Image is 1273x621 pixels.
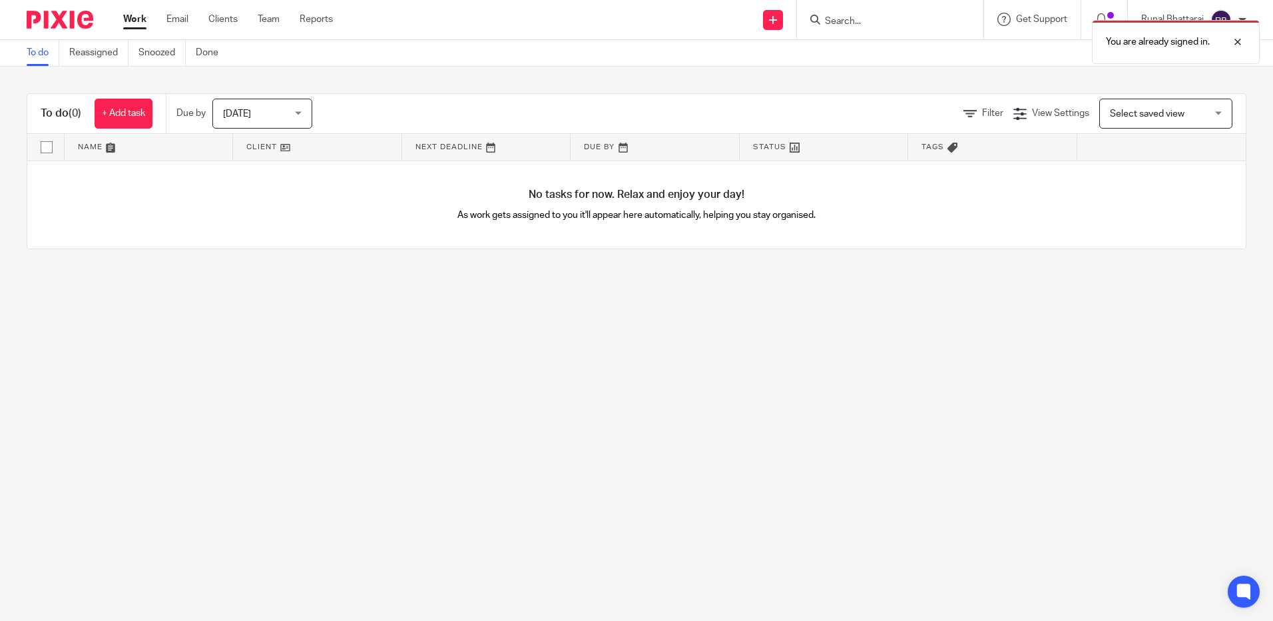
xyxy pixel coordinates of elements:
a: Done [196,40,228,66]
a: To do [27,40,59,66]
span: View Settings [1032,109,1089,118]
a: + Add task [95,99,152,129]
p: You are already signed in. [1106,35,1210,49]
span: Filter [982,109,1003,118]
span: Select saved view [1110,109,1184,119]
span: (0) [69,108,81,119]
h1: To do [41,107,81,121]
a: Snoozed [138,40,186,66]
a: Team [258,13,280,26]
img: Pixie [27,11,93,29]
a: Email [166,13,188,26]
p: Due by [176,107,206,120]
a: Reports [300,13,333,26]
span: Tags [921,143,944,151]
a: Reassigned [69,40,128,66]
span: [DATE] [223,109,251,119]
img: svg%3E [1210,9,1232,31]
p: As work gets assigned to you it'll appear here automatically, helping you stay organised. [332,209,941,222]
a: Work [123,13,146,26]
h4: No tasks for now. Relax and enjoy your day! [27,188,1246,202]
a: Clients [208,13,238,26]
